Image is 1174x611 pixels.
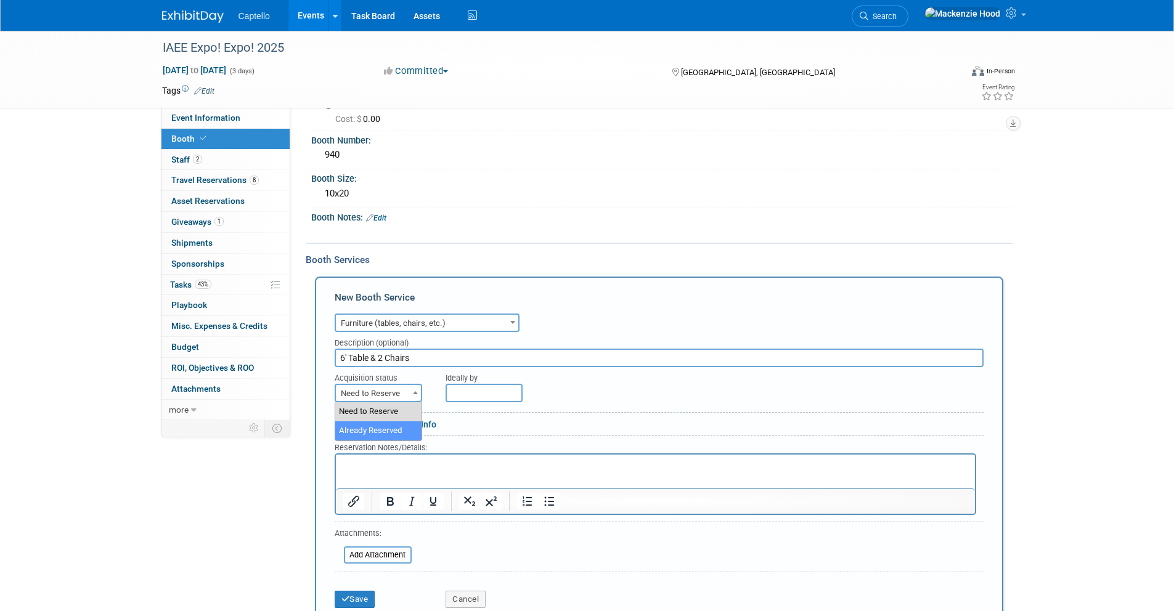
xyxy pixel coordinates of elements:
div: Event Format [889,64,1016,83]
div: Acquisition status [335,367,428,384]
div: Booth Number: [311,131,1013,147]
span: 2 [193,155,202,164]
a: Staff2 [161,150,290,170]
a: Search [852,6,908,27]
td: Toggle Event Tabs [264,420,290,436]
a: Sponsorships [161,254,290,274]
li: Need to Reserve [335,402,422,421]
span: 8 [250,176,259,185]
img: Mackenzie Hood [924,7,1001,20]
div: Attachments: [335,528,412,542]
span: Travel Reservations [171,175,259,185]
span: Playbook [171,300,207,310]
span: more [169,405,189,415]
a: Playbook [161,295,290,315]
span: Tasks [170,280,211,289]
button: Numbered list [517,493,538,510]
td: Personalize Event Tab Strip [243,420,265,436]
a: Budget [161,337,290,357]
span: Budget [171,342,199,352]
div: New Booth Service [335,291,984,310]
button: Cancel [446,591,486,608]
button: Bullet list [539,493,560,510]
span: [DATE] [DATE] [162,65,227,76]
span: Asset Reservations [171,196,245,206]
span: 1 [214,217,224,226]
div: Reservation Notes/Details: [335,441,976,453]
span: Event Information [171,113,240,123]
span: Need to Reserve [336,385,421,402]
button: Underline [423,493,444,510]
a: Asset Reservations [161,191,290,211]
div: In-Person [986,67,1015,76]
a: ROI, Objectives & ROO [161,358,290,378]
img: ExhibitDay [162,10,224,23]
a: Event Information [161,108,290,128]
div: 10x20 [320,184,1003,203]
span: 43% [195,280,211,289]
span: Giveaways [171,217,224,227]
div: Reserved [320,95,1003,125]
span: Furniture (tables, chairs, etc.) [336,315,518,332]
button: Committed [380,65,453,78]
div: Description (optional) [335,332,984,349]
td: Tags [162,84,214,97]
span: Shipments [171,238,213,248]
img: Format-Inperson.png [972,66,984,76]
i: Booth reservation complete [200,135,206,142]
div: IAEE Expo! Expo! 2025 [158,37,943,59]
span: 0.00 [335,114,385,124]
a: Travel Reservations8 [161,170,290,190]
span: Misc. Expenses & Credits [171,321,267,331]
span: Sponsorships [171,259,224,269]
span: Need to Reserve [335,384,422,402]
span: Furniture (tables, chairs, etc.) [335,314,520,332]
a: Edit [194,87,214,95]
span: Attachments [171,384,221,394]
span: Captello [238,11,270,21]
button: Subscript [459,493,480,510]
button: Italic [401,493,422,510]
span: Cost: $ [335,114,363,124]
a: Shipments [161,233,290,253]
li: Already Reserved [335,421,422,440]
a: Misc. Expenses & Credits [161,316,290,336]
div: 940 [320,145,1003,164]
span: (3 days) [229,67,255,75]
button: Insert/edit link [343,493,364,510]
span: to [189,65,200,75]
span: Staff [171,155,202,164]
span: Booth [171,134,209,144]
a: Tasks43% [161,275,290,295]
a: Attachments [161,379,290,399]
a: more [161,400,290,420]
span: [GEOGRAPHIC_DATA], [GEOGRAPHIC_DATA] [681,68,835,77]
div: Event Rating [981,84,1014,91]
button: Save [335,591,375,608]
div: Ideally by [446,367,927,384]
a: Giveaways1 [161,212,290,232]
button: Bold [380,493,401,510]
a: Edit [366,214,386,222]
div: Booth Size: [311,169,1013,185]
div: Booth Services [306,253,1013,267]
button: Superscript [481,493,502,510]
a: Booth [161,129,290,149]
div: Booth Notes: [311,208,1013,224]
span: ROI, Objectives & ROO [171,363,254,373]
span: Search [868,12,897,21]
iframe: Rich Text Area [336,455,975,488]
